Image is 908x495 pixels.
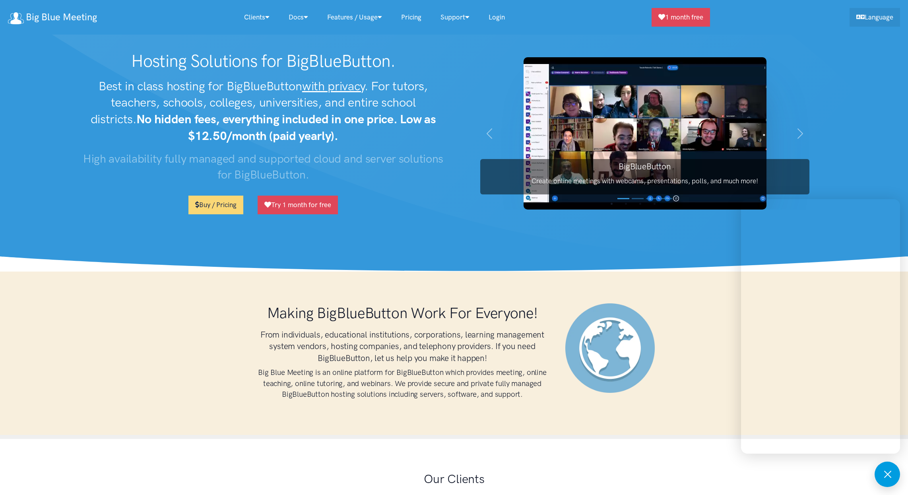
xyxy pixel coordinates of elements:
a: Docs [279,9,318,26]
h4: Big Blue Meeting is an online platform for BigBlueButton which provides meeting, online teaching,... [255,367,549,400]
h2: Best in class hosting for BigBlueButton . For tutors, teachers, schools, colleges, universities, ... [80,78,446,144]
h3: From individuals, educational institutions, corporations, learning management system vendors, hos... [255,329,549,364]
h1: Making BigBlueButton Work For Everyone! [255,303,549,322]
a: 1 month free [652,8,710,27]
a: Buy / Pricing [188,196,243,214]
u: with privacy [302,79,365,93]
h3: High availability fully managed and supported cloud and server solutions for BigBlueButton. [80,151,446,183]
strong: No hidden fees, everything included in one price. Low as $12.50/month (paid yearly). [136,112,436,143]
a: Features / Usage [318,9,392,26]
a: Language [850,8,900,27]
a: Big Blue Meeting [8,9,97,26]
h1: Hosting Solutions for BigBlueButton. [80,51,446,72]
a: Login [479,9,514,26]
a: Try 1 month for free [258,196,338,214]
img: logo [8,12,24,24]
h2: Our Clients [72,471,836,487]
img: BigBlueButton screenshot [524,57,766,210]
h3: BigBlueButton [480,161,809,172]
a: Support [431,9,479,26]
p: Create online meetings with webcams, presentations, polls, and much more! [480,176,809,186]
a: Pricing [392,9,431,26]
a: Clients [235,9,279,26]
